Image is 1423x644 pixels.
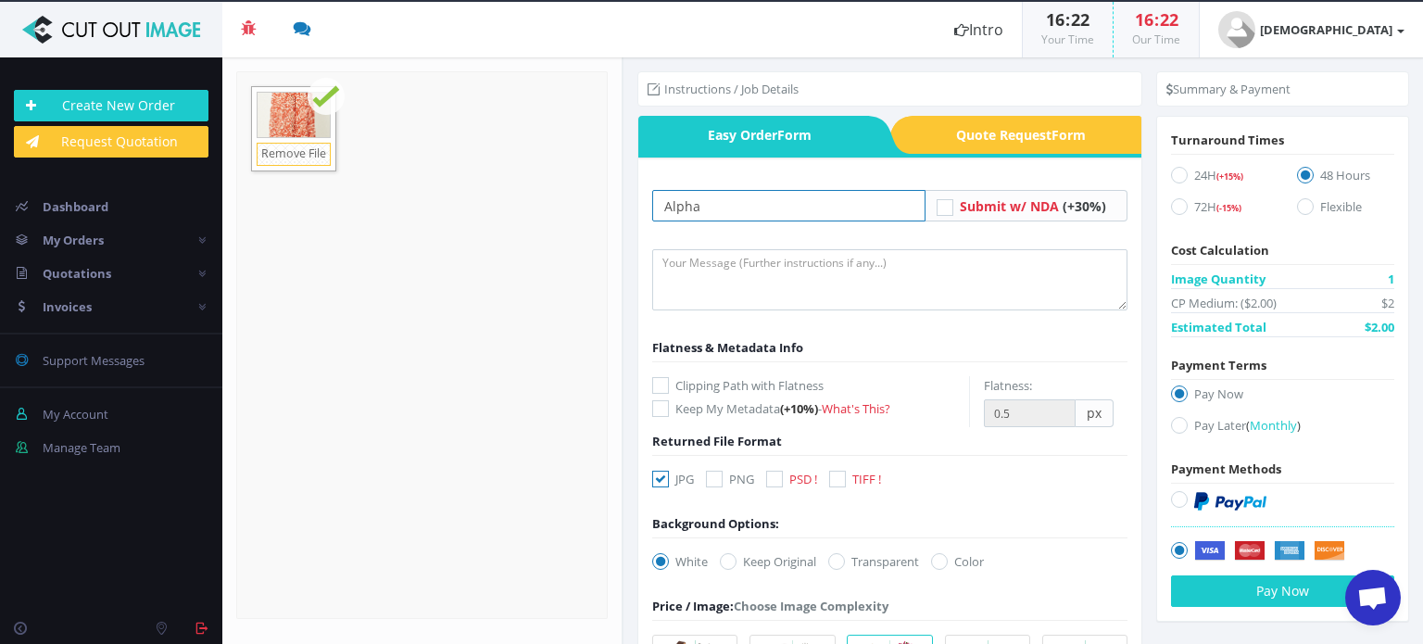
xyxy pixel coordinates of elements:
[1216,170,1243,183] span: (+15%)
[1166,80,1291,98] li: Summary & Payment
[652,597,888,615] div: Choose Image Complexity
[1250,417,1297,434] span: Monthly
[43,352,145,369] span: Support Messages
[913,116,1142,154] span: Quote Request
[652,552,708,571] label: White
[720,552,816,571] label: Keep Original
[822,400,890,417] a: What's This?
[14,90,208,121] a: Create New Order
[1345,570,1401,625] div: Open chat
[913,116,1142,154] a: Quote RequestForm
[652,514,779,533] div: Background Options:
[638,116,867,154] a: Easy OrderForm
[652,433,782,449] span: Returned File Format
[1260,21,1392,38] strong: [DEMOGRAPHIC_DATA]
[1041,32,1094,47] small: Your Time
[1171,294,1277,312] span: CP Medium: ($2.00)
[789,471,817,487] span: PSD !
[1194,492,1266,511] img: PayPal
[43,232,104,248] span: My Orders
[1153,8,1160,31] span: :
[1063,197,1106,215] span: (+30%)
[1046,8,1064,31] span: 16
[828,552,919,571] label: Transparent
[257,143,331,166] a: Remove File
[652,376,969,395] label: Clipping Path with Flatness
[1171,357,1266,373] span: Payment Terms
[1194,541,1345,562] img: Securely by Stripe
[706,470,754,488] label: PNG
[1132,32,1180,47] small: Our Time
[43,439,120,456] span: Manage Team
[652,339,803,356] span: Flatness & Metadata Info
[638,116,867,154] span: Easy Order
[1246,417,1301,434] a: (Monthly)
[14,126,208,158] a: Request Quotation
[1171,385,1394,410] label: Pay Now
[1160,8,1178,31] span: 22
[984,376,1032,395] label: Flatness:
[1216,198,1241,215] a: (-15%)
[1218,11,1255,48] img: user_default.jpg
[1071,8,1089,31] span: 22
[1171,416,1394,441] label: Pay Later
[652,190,926,221] input: Your Order Title
[1171,318,1266,336] span: Estimated Total
[960,197,1059,215] span: Submit w/ NDA
[648,80,799,98] li: Instructions / Job Details
[1171,270,1266,288] span: Image Quantity
[1171,197,1268,222] label: 72H
[652,598,734,614] span: Price / Image:
[1135,8,1153,31] span: 16
[1297,197,1394,222] label: Flexible
[1064,8,1071,31] span: :
[852,471,881,487] span: TIFF !
[780,400,818,417] span: (+10%)
[1200,2,1423,57] a: [DEMOGRAPHIC_DATA]
[1171,166,1268,191] label: 24H
[43,265,111,282] span: Quotations
[43,406,108,423] span: My Account
[1171,575,1394,607] button: Pay Now
[1052,126,1086,144] i: Form
[1381,294,1394,312] span: $2
[960,197,1106,215] a: Submit w/ NDA (+30%)
[931,552,984,571] label: Color
[652,399,969,418] label: Keep My Metadata -
[43,298,92,315] span: Invoices
[1076,399,1114,427] span: px
[936,2,1022,57] a: Intro
[14,16,208,44] img: Cut Out Image
[652,470,694,488] label: JPG
[43,198,108,215] span: Dashboard
[1216,202,1241,214] span: (-15%)
[1216,167,1243,183] a: (+15%)
[1171,242,1269,259] span: Cost Calculation
[1388,270,1394,288] span: 1
[1171,461,1281,477] span: Payment Methods
[777,126,812,144] i: Form
[1365,318,1394,336] span: $2.00
[1297,166,1394,191] label: 48 Hours
[1171,132,1284,148] span: Turnaround Times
